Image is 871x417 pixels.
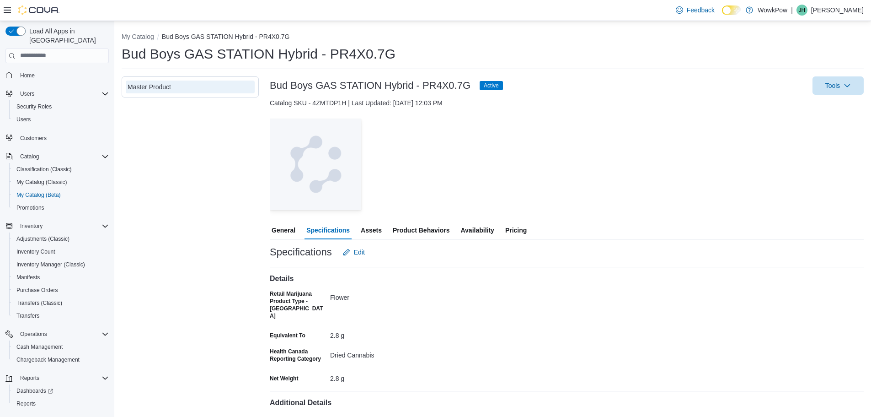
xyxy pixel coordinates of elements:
button: Classification (Classic) [9,163,112,176]
h4: Additional Details [270,399,864,407]
span: Dashboards [13,385,109,396]
a: Users [13,114,34,125]
span: My Catalog (Classic) [13,177,109,188]
button: Promotions [9,201,112,214]
a: Cash Management [13,341,66,352]
span: Transfers [13,310,109,321]
button: Operations [2,328,112,341]
span: Inventory [16,221,109,232]
span: Reports [16,373,109,384]
button: Reports [16,373,43,384]
button: Manifests [9,271,112,284]
span: Reports [13,398,109,409]
div: Catalog SKU - 4ZMTDP1H | Last Updated: [DATE] 12:03 PM [270,98,864,108]
button: My Catalog (Beta) [9,189,112,201]
button: Adjustments (Classic) [9,233,112,245]
span: JH [799,5,806,16]
button: Transfers [9,309,112,322]
span: Promotions [13,202,109,213]
p: [PERSON_NAME] [811,5,864,16]
span: Dark Mode [722,15,722,16]
a: Inventory Count [13,246,59,257]
a: My Catalog (Classic) [13,177,71,188]
h1: Bud Boys GAS STATION Hybrid - PR4X0.7G [122,45,395,63]
button: Purchase Orders [9,284,112,297]
button: Inventory [16,221,46,232]
span: Security Roles [16,103,52,110]
span: Operations [20,330,47,338]
span: Inventory Manager (Classic) [13,259,109,270]
button: Chargeback Management [9,353,112,366]
span: Inventory [20,222,43,230]
div: 2.8 g [330,328,453,339]
span: Cash Management [13,341,109,352]
span: My Catalog (Beta) [16,191,61,199]
span: Cash Management [16,343,63,351]
a: My Catalog (Beta) [13,190,64,200]
span: Reports [16,400,36,407]
span: Specifications [306,221,350,239]
span: Customers [16,132,109,144]
button: Inventory [2,220,112,233]
span: Tools [825,81,840,90]
span: Active [484,81,499,90]
span: Dashboards [16,387,53,395]
span: Users [13,114,109,125]
label: Net Weight [270,375,298,382]
span: Transfers (Classic) [16,299,62,307]
a: Dashboards [13,385,57,396]
a: Transfers (Classic) [13,298,66,309]
a: Customers [16,133,50,144]
button: Inventory Manager (Classic) [9,258,112,271]
a: Inventory Manager (Classic) [13,259,89,270]
span: Catalog [16,151,109,162]
span: Adjustments (Classic) [16,235,69,243]
a: Feedback [672,1,718,19]
button: Cash Management [9,341,112,353]
label: Health Canada Reporting Category [270,348,326,363]
div: Dried Cannabis [330,348,453,359]
h3: Specifications [270,247,332,258]
div: Jenny Hart [796,5,807,16]
span: Catalog [20,153,39,160]
input: Dark Mode [722,5,741,15]
span: Classification (Classic) [13,164,109,175]
button: Transfers (Classic) [9,297,112,309]
a: Promotions [13,202,48,213]
span: Inventory Count [13,246,109,257]
div: 2.8 g [330,371,453,382]
span: Load All Apps in [GEOGRAPHIC_DATA] [26,27,109,45]
span: Users [16,116,31,123]
button: Users [2,87,112,100]
button: Users [16,88,38,99]
button: Security Roles [9,100,112,113]
span: My Catalog (Classic) [16,179,67,186]
span: Transfers (Classic) [13,298,109,309]
h4: Details [270,275,864,283]
button: Edit [339,243,369,261]
button: Catalog [16,151,43,162]
button: My Catalog [122,33,154,40]
label: Retail Marijuana Product Type - [GEOGRAPHIC_DATA] [270,290,326,320]
button: Customers [2,131,112,145]
div: Master Product [128,82,253,92]
button: Inventory Count [9,245,112,258]
button: My Catalog (Classic) [9,176,112,189]
span: Purchase Orders [16,287,58,294]
span: Operations [16,329,109,340]
a: Classification (Classic) [13,164,75,175]
a: Security Roles [13,101,55,112]
span: Feedback [687,5,715,15]
p: | [791,5,793,16]
a: Chargeback Management [13,354,83,365]
span: Promotions [16,204,44,211]
span: My Catalog (Beta) [13,190,109,200]
a: Dashboards [9,385,112,397]
span: Adjustments (Classic) [13,233,109,244]
span: Chargeback Management [16,356,80,363]
button: Reports [9,397,112,410]
span: Chargeback Management [13,354,109,365]
div: Flower [330,290,453,301]
span: Availability [460,221,494,239]
span: Reports [20,374,39,382]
